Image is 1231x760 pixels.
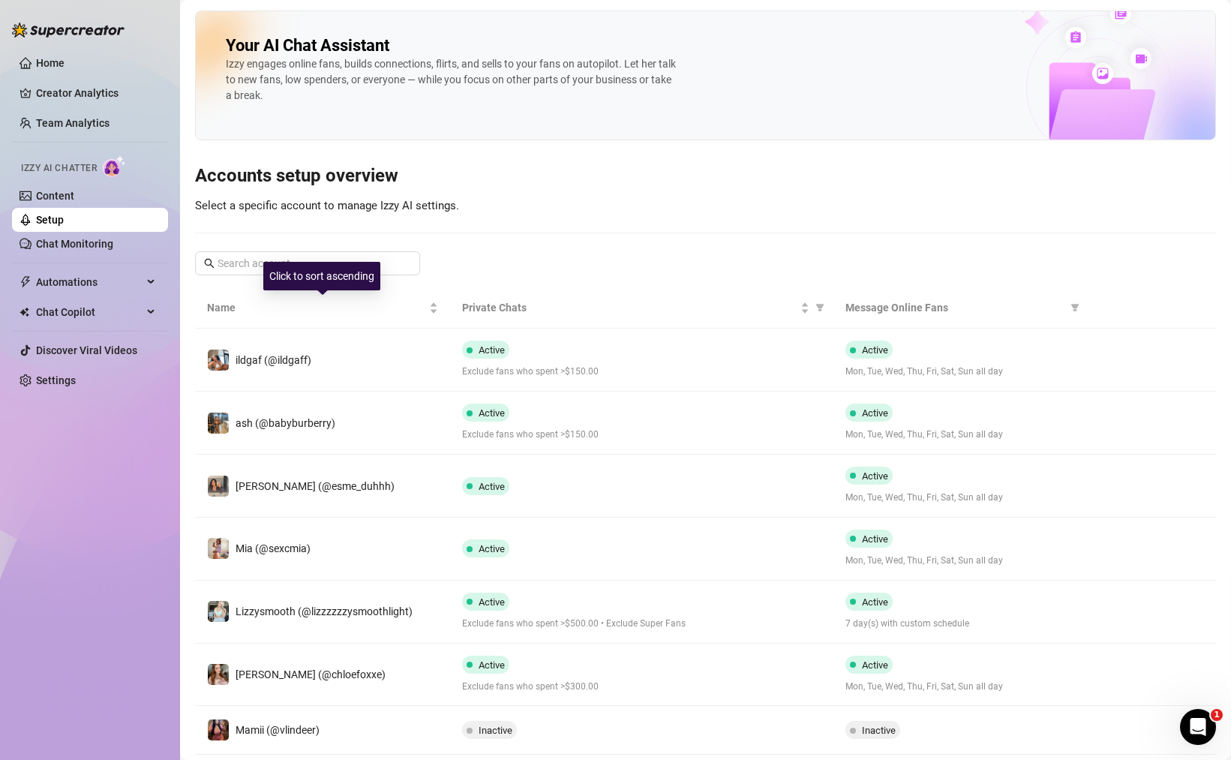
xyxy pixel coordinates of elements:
[450,287,833,329] th: Private Chats
[207,299,426,316] span: Name
[462,617,821,631] span: Exclude fans who spent >$500.00 • Exclude Super Fans
[208,719,229,740] img: Mamii (@vlindeer)
[36,57,65,69] a: Home
[20,276,32,288] span: thunderbolt
[36,214,64,226] a: Setup
[479,596,505,608] span: Active
[1070,303,1079,312] span: filter
[204,258,215,269] span: search
[479,481,505,492] span: Active
[208,664,229,685] img: Chloe (@chloefoxxe)
[845,365,1076,379] span: Mon, Tue, Wed, Thu, Fri, Sat, Sun all day
[479,543,505,554] span: Active
[236,605,413,617] span: Lizzysmooth (@lizzzzzzysmoothlight)
[226,56,676,104] div: Izzy engages online fans, builds connections, flirts, and sells to your fans on autopilot. Let he...
[862,596,888,608] span: Active
[236,417,335,429] span: ash (@babyburberry)
[845,617,1076,631] span: 7 day(s) with custom schedule
[103,155,126,177] img: AI Chatter
[236,542,311,554] span: Mia (@sexcmia)
[462,680,821,694] span: Exclude fans who spent >$300.00
[845,428,1076,442] span: Mon, Tue, Wed, Thu, Fri, Sat, Sun all day
[218,255,399,272] input: Search account
[236,724,320,736] span: Mamii (@vlindeer)
[208,413,229,434] img: ash (@babyburberry)
[462,365,821,379] span: Exclude fans who spent >$150.00
[12,23,125,38] img: logo-BBDzfeDw.svg
[20,307,29,317] img: Chat Copilot
[815,303,824,312] span: filter
[479,659,505,671] span: Active
[236,480,395,492] span: [PERSON_NAME] (@esme_duhhh)
[845,554,1076,568] span: Mon, Tue, Wed, Thu, Fri, Sat, Sun all day
[208,601,229,622] img: Lizzysmooth (@lizzzzzzysmoothlight)
[195,287,450,329] th: Name
[462,299,797,316] span: Private Chats
[479,725,512,736] span: Inactive
[208,538,229,559] img: Mia (@sexcmia)
[462,428,821,442] span: Exclude fans who spent >$150.00
[195,164,1216,188] h3: Accounts setup overview
[845,680,1076,694] span: Mon, Tue, Wed, Thu, Fri, Sat, Sun all day
[263,262,380,290] div: Click to sort ascending
[862,344,888,356] span: Active
[226,35,389,56] h2: Your AI Chat Assistant
[36,117,110,129] a: Team Analytics
[479,344,505,356] span: Active
[208,476,229,497] img: Esmeralda (@esme_duhhh)
[1211,709,1223,721] span: 1
[36,344,137,356] a: Discover Viral Videos
[236,354,311,366] span: ildgaf (@ildgaff)
[862,725,896,736] span: Inactive
[21,161,97,176] span: Izzy AI Chatter
[862,470,888,482] span: Active
[208,350,229,371] img: ildgaf (@ildgaff)
[36,81,156,105] a: Creator Analytics
[862,407,888,419] span: Active
[36,190,74,202] a: Content
[1067,296,1082,319] span: filter
[195,199,459,212] span: Select a specific account to manage Izzy AI settings.
[236,668,386,680] span: [PERSON_NAME] (@chloefoxxe)
[36,374,76,386] a: Settings
[36,238,113,250] a: Chat Monitoring
[845,491,1076,505] span: Mon, Tue, Wed, Thu, Fri, Sat, Sun all day
[845,299,1064,316] span: Message Online Fans
[862,533,888,545] span: Active
[36,270,143,294] span: Automations
[1180,709,1216,745] iframe: Intercom live chat
[862,659,888,671] span: Active
[479,407,505,419] span: Active
[36,300,143,324] span: Chat Copilot
[812,296,827,319] span: filter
